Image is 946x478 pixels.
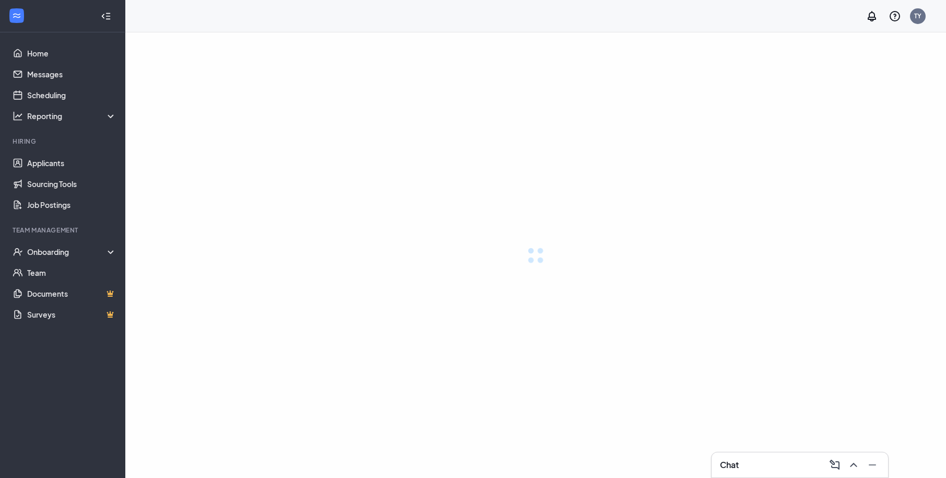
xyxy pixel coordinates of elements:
[27,43,116,64] a: Home
[27,173,116,194] a: Sourcing Tools
[863,457,880,473] button: Minimize
[27,111,117,121] div: Reporting
[11,10,22,21] svg: WorkstreamLogo
[13,247,23,257] svg: UserCheck
[914,11,921,20] div: TY
[27,85,116,106] a: Scheduling
[866,10,878,22] svg: Notifications
[13,137,114,146] div: Hiring
[27,283,116,304] a: DocumentsCrown
[27,153,116,173] a: Applicants
[27,194,116,215] a: Job Postings
[101,11,111,21] svg: Collapse
[889,10,901,22] svg: QuestionInfo
[13,111,23,121] svg: Analysis
[866,459,879,471] svg: Minimize
[27,64,116,85] a: Messages
[825,457,842,473] button: ComposeMessage
[27,262,116,283] a: Team
[720,459,739,471] h3: Chat
[847,459,860,471] svg: ChevronUp
[844,457,861,473] button: ChevronUp
[27,304,116,325] a: SurveysCrown
[27,247,117,257] div: Onboarding
[829,459,841,471] svg: ComposeMessage
[13,226,114,235] div: Team Management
